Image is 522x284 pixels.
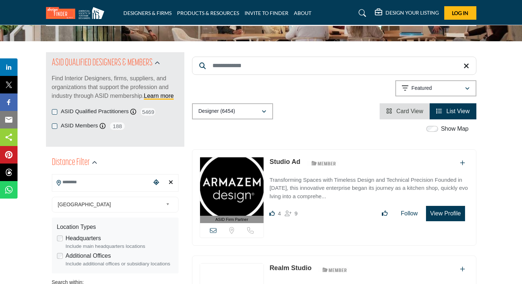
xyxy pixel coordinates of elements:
[411,85,432,92] p: Featured
[380,103,430,119] li: Card View
[199,108,235,115] p: Designer (6454)
[52,74,179,100] p: Find Interior Designers, firms, suppliers, and organizations that support the profession and indu...
[200,157,264,223] a: ASID Firm Partner
[444,6,476,20] button: Log In
[396,108,423,114] span: Card View
[352,7,371,19] a: Search
[395,80,476,96] button: Featured
[285,209,298,218] div: Followers
[66,252,111,260] label: Additional Offices
[377,206,392,221] button: Like listing
[396,206,422,221] button: Follow
[430,103,476,119] li: List View
[269,157,300,167] p: Studio Ad
[46,7,108,19] img: Site Logo
[215,216,248,223] span: ASID Firm Partner
[61,122,98,130] label: ASID Members
[460,160,465,166] a: Add To List
[57,223,173,231] div: Location Types
[441,124,469,133] label: Show Map
[66,260,173,268] div: Include additional offices or subsidiary locations
[318,265,351,274] img: ASID Members Badge Icon
[307,159,340,168] img: ASID Members Badge Icon
[61,107,129,116] label: ASID Qualified Practitioners
[52,175,151,189] input: Search Location
[58,200,163,209] span: [GEOGRAPHIC_DATA]
[109,122,126,131] span: 188
[200,157,264,216] img: Studio Ad
[269,263,311,273] p: Realm Studio
[295,210,298,216] span: 9
[177,10,239,16] a: PRODUCTS & RESOURCES
[278,210,281,216] span: 4
[52,57,153,70] h2: ASID QUALIFIED DESIGNERS & MEMBERS
[269,211,275,216] i: Likes
[269,172,468,201] a: Transforming Spaces with Timeless Design and Technical Precision Founded in [DATE], this innovati...
[375,9,439,18] div: DESIGN YOUR LISTING
[52,123,57,129] input: ASID Members checkbox
[385,9,439,16] h5: DESIGN YOUR LISTING
[66,234,101,243] label: Headquarters
[386,108,423,114] a: View Card
[426,206,465,221] button: View Profile
[52,109,57,115] input: ASID Qualified Practitioners checkbox
[245,10,288,16] a: INVITE TO FINDER
[269,158,300,165] a: Studio Ad
[192,57,476,75] input: Search Keyword
[294,10,311,16] a: ABOUT
[192,103,273,119] button: Designer (6454)
[151,175,162,191] div: Choose your current location
[452,10,468,16] span: Log In
[52,156,90,169] h2: Distance Filter
[66,243,173,250] div: Include main headquarters locations
[446,108,470,114] span: List View
[436,108,469,114] a: View List
[165,175,176,191] div: Clear search location
[269,264,311,272] a: Realm Studio
[269,176,468,201] p: Transforming Spaces with Timeless Design and Technical Precision Founded in [DATE], this innovati...
[460,266,465,272] a: Add To List
[140,107,156,116] span: 5469
[144,93,174,99] a: Learn more
[123,10,172,16] a: DESIGNERS & FIRMS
